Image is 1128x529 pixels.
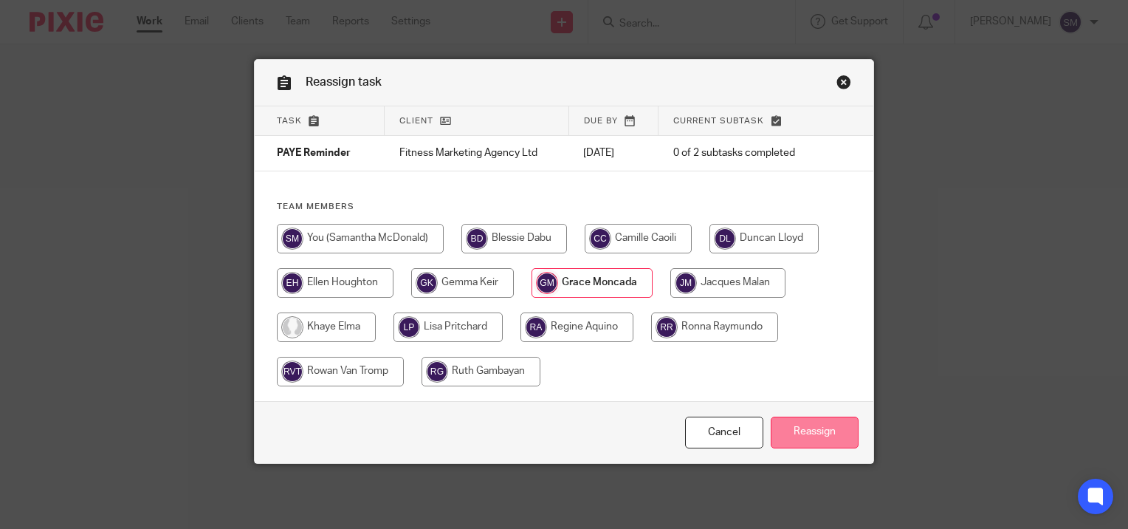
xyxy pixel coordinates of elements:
span: Due by [584,117,618,125]
span: Client [399,117,433,125]
span: Current subtask [673,117,764,125]
p: Fitness Marketing Agency Ltd [399,146,554,160]
input: Reassign [771,417,859,448]
span: Reassign task [306,76,382,88]
td: 0 of 2 subtasks completed [658,136,825,171]
h4: Team members [277,201,851,213]
p: [DATE] [583,146,644,160]
span: PAYE Reminder [277,149,351,159]
a: Close this dialog window [685,417,763,448]
span: Task [277,117,302,125]
a: Close this dialog window [836,75,851,95]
